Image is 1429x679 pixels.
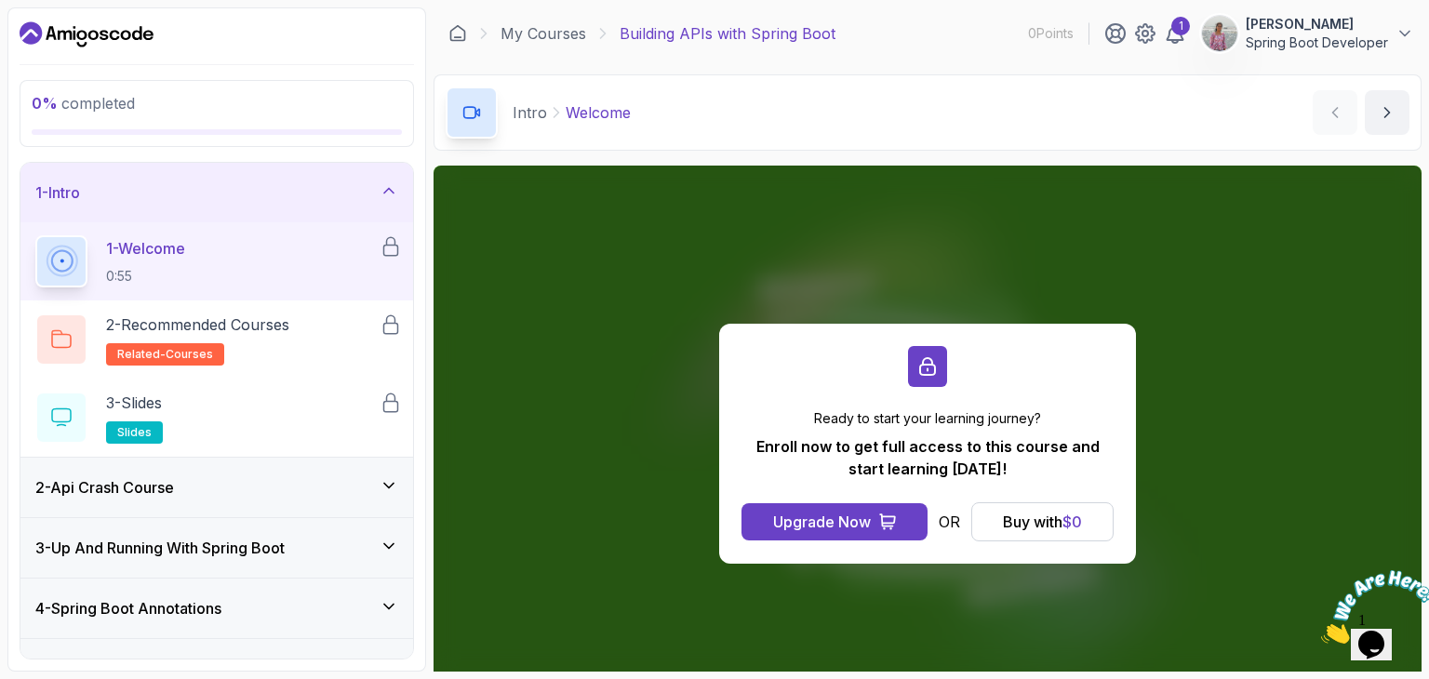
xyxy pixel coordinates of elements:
p: Ready to start your learning journey? [741,409,1114,428]
button: 1-Intro [20,163,413,222]
button: Upgrade Now [741,503,928,540]
p: 2 - Recommended Courses [106,313,289,336]
p: OR [939,511,960,533]
p: Welcome [566,101,631,124]
button: 3-Up And Running With Spring Boot [20,518,413,578]
p: Building APIs with Spring Boot [620,22,835,45]
span: related-courses [117,347,213,362]
div: Buy with [1003,511,1082,533]
span: slides [117,425,152,440]
span: completed [32,94,135,113]
div: 1 [1171,17,1190,35]
img: user profile image [1202,16,1237,51]
p: 0:55 [106,267,185,286]
h3: 4 - Spring Boot Annotations [35,597,221,619]
p: Enroll now to get full access to this course and start learning [DATE]! [741,435,1114,480]
button: 1-Welcome0:55 [35,235,398,287]
a: 1 [1164,22,1186,45]
p: 0 Points [1028,24,1074,43]
h3: 1 - Intro [35,181,80,204]
p: 3 - Slides [106,392,162,414]
button: 2-Recommended Coursesrelated-courses [35,313,398,366]
button: user profile image[PERSON_NAME]Spring Boot Developer [1201,15,1414,52]
span: $ 0 [1062,513,1082,531]
span: 0 % [32,94,58,113]
span: 1 [7,7,15,23]
h3: 2 - Api Crash Course [35,476,174,499]
a: Dashboard [448,24,467,43]
button: 4-Spring Boot Annotations [20,579,413,638]
h3: 3 - Up And Running With Spring Boot [35,537,285,559]
button: 2-Api Crash Course [20,458,413,517]
p: Spring Boot Developer [1246,33,1388,52]
button: next content [1365,90,1409,135]
a: My Courses [501,22,586,45]
button: previous content [1313,90,1357,135]
button: 3-Slidesslides [35,392,398,444]
img: Chat attention grabber [7,7,123,81]
div: Upgrade Now [773,511,871,533]
p: 1 - Welcome [106,237,185,260]
p: Intro [513,101,547,124]
p: [PERSON_NAME] [1246,15,1388,33]
button: Buy with$0 [971,502,1114,541]
iframe: chat widget [1314,563,1429,651]
a: Dashboard [20,20,154,49]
